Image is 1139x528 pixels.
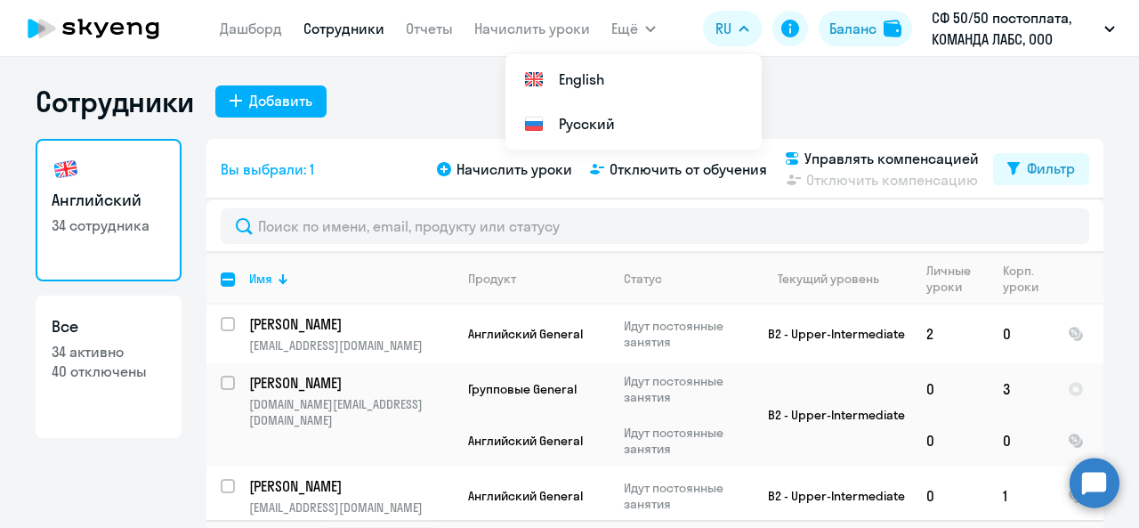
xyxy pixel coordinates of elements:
[747,363,912,467] td: B2 - Upper-Intermediate
[249,396,453,428] p: [DOMAIN_NAME][EMAIL_ADDRESS][DOMAIN_NAME]
[715,18,731,39] span: RU
[912,305,989,363] td: 2
[624,271,662,287] div: Статус
[624,318,746,350] p: Идут постоянные занятия
[249,337,453,353] p: [EMAIL_ADDRESS][DOMAIN_NAME]
[884,20,901,37] img: balance
[624,373,746,405] p: Идут постоянные занятия
[624,480,746,512] p: Идут постоянные занятия
[249,373,453,393] a: [PERSON_NAME]
[923,7,1124,50] button: СФ 50/50 постоплата, КОМАНДА ЛАБС, ООО
[993,153,1089,185] button: Фильтр
[215,85,327,118] button: Добавить
[406,20,453,37] a: Отчеты
[989,305,1054,363] td: 0
[52,189,166,212] h3: Английский
[52,342,166,361] p: 34 активно
[610,158,767,180] span: Отключить от обучения
[249,314,450,334] p: [PERSON_NAME]
[468,381,577,397] span: Групповые General
[249,476,453,496] a: [PERSON_NAME]
[52,315,166,338] h3: Все
[761,271,911,287] div: Текущий уровень
[505,53,762,150] ul: Ещё
[932,7,1097,50] p: СФ 50/50 постоплата, КОМАНДА ЛАБС, ООО
[804,148,979,169] span: Управлять компенсацией
[523,113,545,134] img: Русский
[36,84,194,119] h1: Сотрудники
[303,20,384,37] a: Сотрудники
[468,271,516,287] div: Продукт
[220,20,282,37] a: Дашборд
[249,271,453,287] div: Имя
[611,11,656,46] button: Ещё
[912,415,989,467] td: 0
[249,271,272,287] div: Имя
[747,305,912,363] td: B2 - Upper-Intermediate
[926,263,988,295] div: Личные уроки
[52,215,166,235] p: 34 сотрудника
[468,326,583,342] span: Английский General
[989,363,1054,415] td: 3
[1003,263,1053,295] div: Корп. уроки
[468,488,583,504] span: Английский General
[468,433,583,449] span: Английский General
[249,476,450,496] p: [PERSON_NAME]
[221,158,314,180] span: Вы выбрали: 1
[912,363,989,415] td: 0
[523,69,545,90] img: English
[819,11,912,46] button: Балансbalance
[829,18,876,39] div: Баланс
[912,467,989,525] td: 0
[1027,158,1075,179] div: Фильтр
[778,271,879,287] div: Текущий уровень
[221,208,1089,244] input: Поиск по имени, email, продукту или статусу
[989,415,1054,467] td: 0
[52,155,80,183] img: english
[249,500,453,516] p: [EMAIL_ADDRESS][DOMAIN_NAME]
[747,467,912,525] td: B2 - Upper-Intermediate
[36,296,182,438] a: Все34 активно40 отключены
[989,467,1054,525] td: 1
[249,314,453,334] a: [PERSON_NAME]
[249,90,312,111] div: Добавить
[36,139,182,281] a: Английский34 сотрудника
[624,425,746,457] p: Идут постоянные занятия
[52,361,166,381] p: 40 отключены
[474,20,590,37] a: Начислить уроки
[456,158,572,180] span: Начислить уроки
[611,18,638,39] span: Ещё
[249,373,450,393] p: [PERSON_NAME]
[703,11,762,46] button: RU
